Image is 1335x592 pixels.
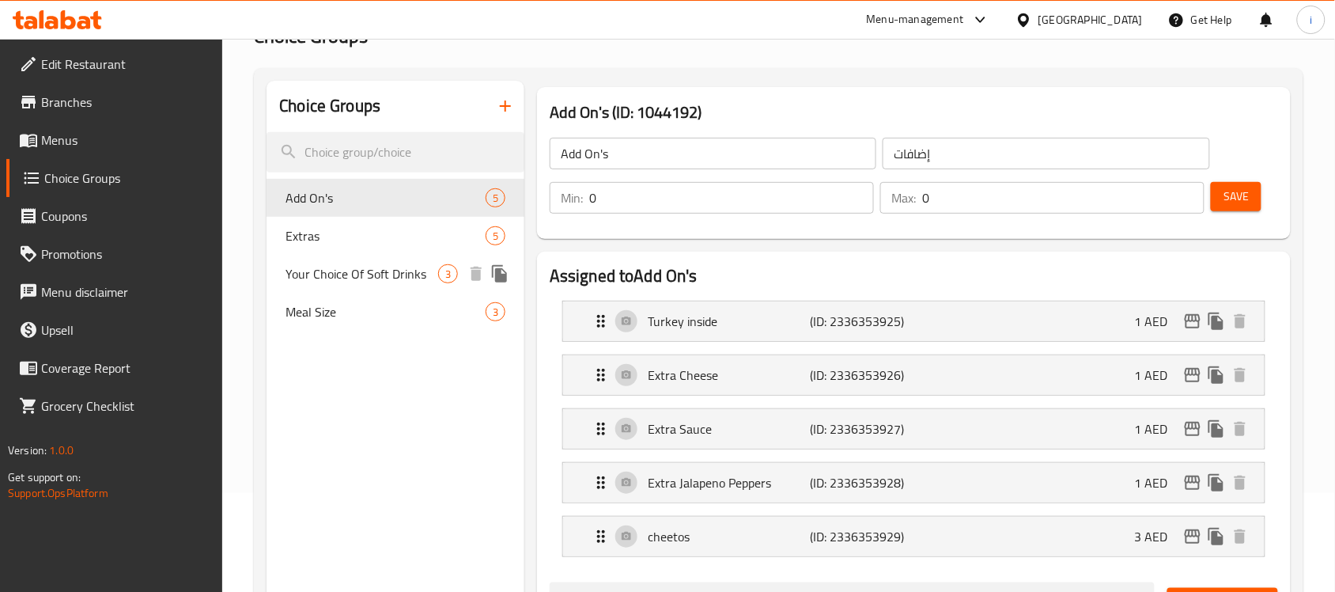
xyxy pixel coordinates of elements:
[439,267,457,282] span: 3
[563,463,1265,503] div: Expand
[286,226,486,245] span: Extras
[8,483,108,503] a: Support.OpsPlatform
[267,255,524,293] div: Your Choice Of Soft Drinks3deleteduplicate
[41,321,210,340] span: Upsell
[550,456,1278,510] li: Expand
[1135,473,1181,492] p: 1 AED
[1228,525,1252,548] button: delete
[1205,417,1228,441] button: duplicate
[267,179,524,217] div: Add On's5
[1135,366,1181,385] p: 1 AED
[1135,527,1181,546] p: 3 AED
[438,264,458,283] div: Choices
[41,131,210,150] span: Menus
[648,419,810,438] p: Extra Sauce
[563,302,1265,341] div: Expand
[8,440,47,461] span: Version:
[267,132,524,173] input: search
[6,387,223,425] a: Grocery Checklist
[810,527,918,546] p: (ID: 2336353929)
[1310,11,1312,28] span: i
[550,348,1278,402] li: Expand
[41,397,210,416] span: Grocery Checklist
[486,305,505,320] span: 3
[6,235,223,273] a: Promotions
[810,419,918,438] p: (ID: 2336353927)
[1211,182,1261,211] button: Save
[1205,525,1228,548] button: duplicate
[1181,471,1205,495] button: edit
[550,100,1278,125] h3: Add On's (ID: 1044192)
[44,169,210,188] span: Choice Groups
[550,294,1278,348] li: Expand
[810,473,918,492] p: (ID: 2336353928)
[1038,11,1143,28] div: [GEOGRAPHIC_DATA]
[1228,471,1252,495] button: delete
[486,302,505,321] div: Choices
[6,121,223,159] a: Menus
[891,188,916,207] p: Max:
[286,264,438,283] span: Your Choice Of Soft Drinks
[6,197,223,235] a: Coupons
[550,402,1278,456] li: Expand
[1223,187,1249,207] span: Save
[1228,309,1252,333] button: delete
[41,245,210,264] span: Promotions
[1135,419,1181,438] p: 1 AED
[8,467,81,488] span: Get support on:
[6,311,223,349] a: Upsell
[867,10,964,29] div: Menu-management
[6,349,223,387] a: Coverage Report
[267,293,524,331] div: Meal Size3
[810,366,918,385] p: (ID: 2336353926)
[41,207,210,226] span: Coupons
[41,55,210,74] span: Edit Restaurant
[1205,309,1228,333] button: duplicate
[464,262,488,286] button: delete
[279,94,380,118] h2: Choice Groups
[1205,471,1228,495] button: duplicate
[1181,525,1205,548] button: edit
[1181,363,1205,387] button: edit
[1181,309,1205,333] button: edit
[563,517,1265,556] div: Expand
[1228,417,1252,441] button: delete
[6,45,223,83] a: Edit Restaurant
[648,527,810,546] p: cheetos
[49,440,74,461] span: 1.0.0
[486,188,505,207] div: Choices
[488,262,512,286] button: duplicate
[41,359,210,378] span: Coverage Report
[648,366,810,385] p: Extra Cheese
[561,188,583,207] p: Min:
[6,83,223,121] a: Branches
[41,283,210,302] span: Menu disclaimer
[6,273,223,311] a: Menu disclaimer
[41,93,210,112] span: Branches
[563,409,1265,449] div: Expand
[486,191,505,206] span: 5
[1135,312,1181,331] p: 1 AED
[550,264,1278,288] h2: Assigned to Add On's
[1228,363,1252,387] button: delete
[286,302,486,321] span: Meal Size
[486,229,505,244] span: 5
[6,159,223,197] a: Choice Groups
[648,312,810,331] p: Turkey inside
[286,188,486,207] span: Add On's
[267,217,524,255] div: Extras5
[648,473,810,492] p: Extra Jalapeno Peppers
[810,312,918,331] p: (ID: 2336353925)
[1205,363,1228,387] button: duplicate
[1181,417,1205,441] button: edit
[486,226,505,245] div: Choices
[563,355,1265,395] div: Expand
[550,510,1278,564] li: Expand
